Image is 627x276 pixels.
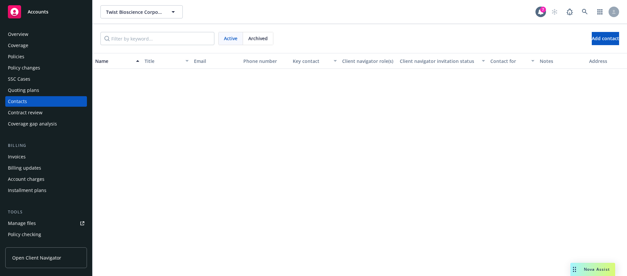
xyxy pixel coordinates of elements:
[5,63,87,73] a: Policy changes
[5,174,87,184] a: Account charges
[5,209,87,215] div: Tools
[8,74,30,84] div: SSC Cases
[5,96,87,107] a: Contacts
[194,58,238,65] div: Email
[5,119,87,129] a: Coverage gap analysis
[8,152,26,162] div: Invoices
[12,254,61,261] span: Open Client Navigator
[540,58,584,65] div: Notes
[5,107,87,118] a: Contract review
[5,74,87,84] a: SSC Cases
[593,5,607,18] a: Switch app
[293,58,330,65] div: Key contact
[8,119,57,129] div: Coverage gap analysis
[578,5,591,18] a: Search
[8,107,42,118] div: Contract review
[490,58,527,65] div: Contact for
[8,51,24,62] div: Policies
[8,63,40,73] div: Policy changes
[93,53,142,69] button: Name
[400,58,478,65] div: Client navigator invitation status
[145,58,181,65] div: Title
[191,53,241,69] button: Email
[95,58,132,65] div: Name
[570,263,615,276] button: Nova Assist
[584,266,610,272] span: Nova Assist
[397,53,488,69] button: Client navigator invitation status
[5,229,87,240] a: Policy checking
[592,32,619,45] button: Add contact
[8,174,44,184] div: Account charges
[5,3,87,21] a: Accounts
[5,240,87,251] a: Manage exposures
[548,5,561,18] a: Start snowing
[5,29,87,40] a: Overview
[8,185,46,196] div: Installment plans
[8,85,39,96] div: Quoting plans
[241,53,290,69] button: Phone number
[8,96,27,107] div: Contacts
[8,40,28,51] div: Coverage
[5,142,87,149] div: Billing
[28,9,48,14] span: Accounts
[5,163,87,173] a: Billing updates
[243,58,287,65] div: Phone number
[570,263,579,276] div: Drag to move
[5,51,87,62] a: Policies
[224,35,237,42] span: Active
[488,53,537,69] button: Contact for
[8,218,36,229] div: Manage files
[100,5,183,18] button: Twist Bioscience Corporation
[342,58,395,65] div: Client navigator role(s)
[592,35,619,41] span: Add contact
[563,5,576,18] a: Report a Bug
[8,163,41,173] div: Billing updates
[5,152,87,162] a: Invoices
[8,240,50,251] div: Manage exposures
[537,53,586,69] button: Notes
[106,9,163,15] span: Twist Bioscience Corporation
[5,40,87,51] a: Coverage
[100,32,214,45] input: Filter by keyword...
[248,35,268,42] span: Archived
[5,185,87,196] a: Installment plans
[5,85,87,96] a: Quoting plans
[8,29,28,40] div: Overview
[540,7,546,13] div: 7
[8,229,41,240] div: Policy checking
[5,218,87,229] a: Manage files
[340,53,397,69] button: Client navigator role(s)
[290,53,340,69] button: Key contact
[142,53,191,69] button: Title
